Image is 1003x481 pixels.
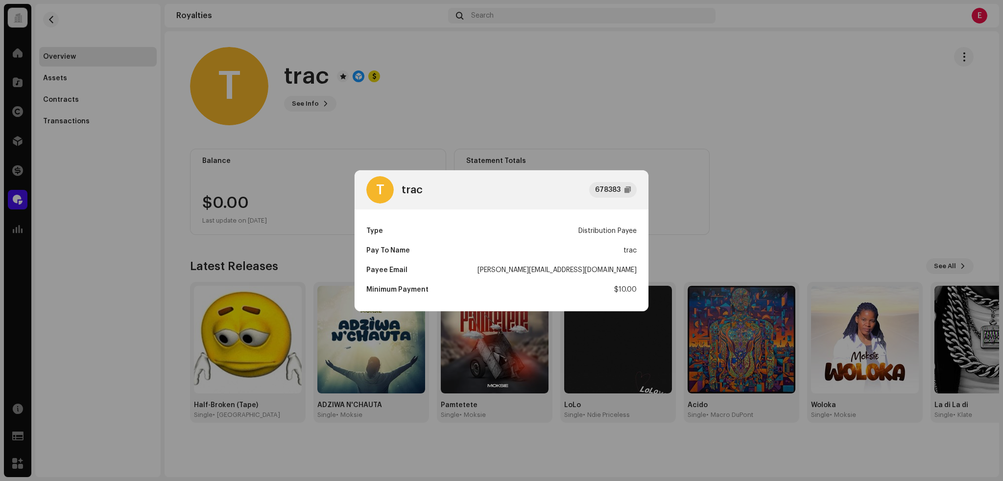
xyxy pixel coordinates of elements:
div: T [366,176,394,204]
div: 678383 [595,184,621,196]
div: Minimum Payment [366,280,429,299]
div: Payee Email [366,260,407,280]
div: [PERSON_NAME][EMAIL_ADDRESS][DOMAIN_NAME] [478,260,637,280]
div: trac [623,241,637,260]
div: trac [402,184,423,196]
div: Distribution Payee [578,221,637,241]
div: Pay To Name [366,241,410,260]
div: $10.00 [614,280,637,299]
div: Type [366,221,383,241]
